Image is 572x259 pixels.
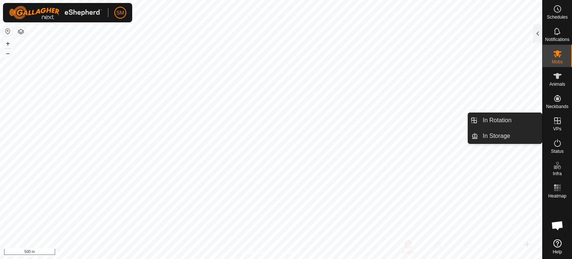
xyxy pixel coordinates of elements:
[3,39,12,48] button: +
[553,171,562,176] span: Infra
[468,129,542,143] li: In Storage
[279,249,301,256] a: Contact Us
[478,113,542,128] a: In Rotation
[546,104,568,109] span: Neckbands
[543,236,572,257] a: Help
[16,27,25,36] button: Map Layers
[545,37,569,42] span: Notifications
[3,49,12,58] button: –
[478,129,542,143] a: In Storage
[549,82,565,86] span: Animals
[548,194,566,198] span: Heatmap
[468,113,542,128] li: In Rotation
[546,214,569,237] div: Open chat
[553,250,562,254] span: Help
[483,132,510,140] span: In Storage
[117,9,124,17] span: SM
[551,149,563,154] span: Status
[553,127,561,131] span: VPs
[552,60,563,64] span: Mobs
[242,249,270,256] a: Privacy Policy
[9,6,102,19] img: Gallagher Logo
[547,15,568,19] span: Schedules
[483,116,511,125] span: In Rotation
[3,27,12,36] button: Reset Map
